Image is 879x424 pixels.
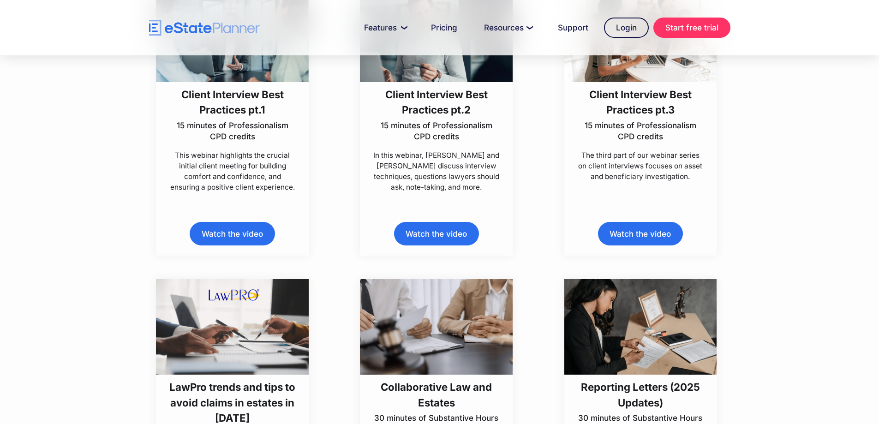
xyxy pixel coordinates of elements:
[149,20,260,36] a: home
[373,87,500,118] h3: Client Interview Best Practices pt.2
[577,150,704,182] p: The third part of our webinar series on client interviews focuses on asset and beneficiary invest...
[577,87,704,118] h3: Client Interview Best Practices pt.3
[373,412,500,424] p: 30 minutes of Substantive Hours
[547,18,599,37] a: Support
[373,379,500,410] h3: Collaborative Law and Estates
[604,18,649,38] a: Login
[653,18,730,38] a: Start free trial
[373,120,500,142] p: 15 minutes of Professionalism CPD credits
[420,18,468,37] a: Pricing
[169,120,296,142] p: 15 minutes of Professionalism CPD credits
[473,18,542,37] a: Resources
[577,120,704,142] p: 15 minutes of Professionalism CPD credits
[190,222,275,245] a: Watch the video
[577,412,704,424] p: 30 minutes of Substantive Hours
[169,87,296,118] h3: Client Interview Best Practices pt.1
[169,150,296,193] p: This webinar highlights the crucial initial client meeting for building comfort and confidence, a...
[577,379,704,410] h3: Reporting Letters (2025 Updates)
[598,222,683,245] a: Watch the video
[373,150,500,193] p: In this webinar, [PERSON_NAME] and [PERSON_NAME] discuss interview techniques, questions lawyers ...
[353,18,415,37] a: Features
[394,222,479,245] a: Watch the video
